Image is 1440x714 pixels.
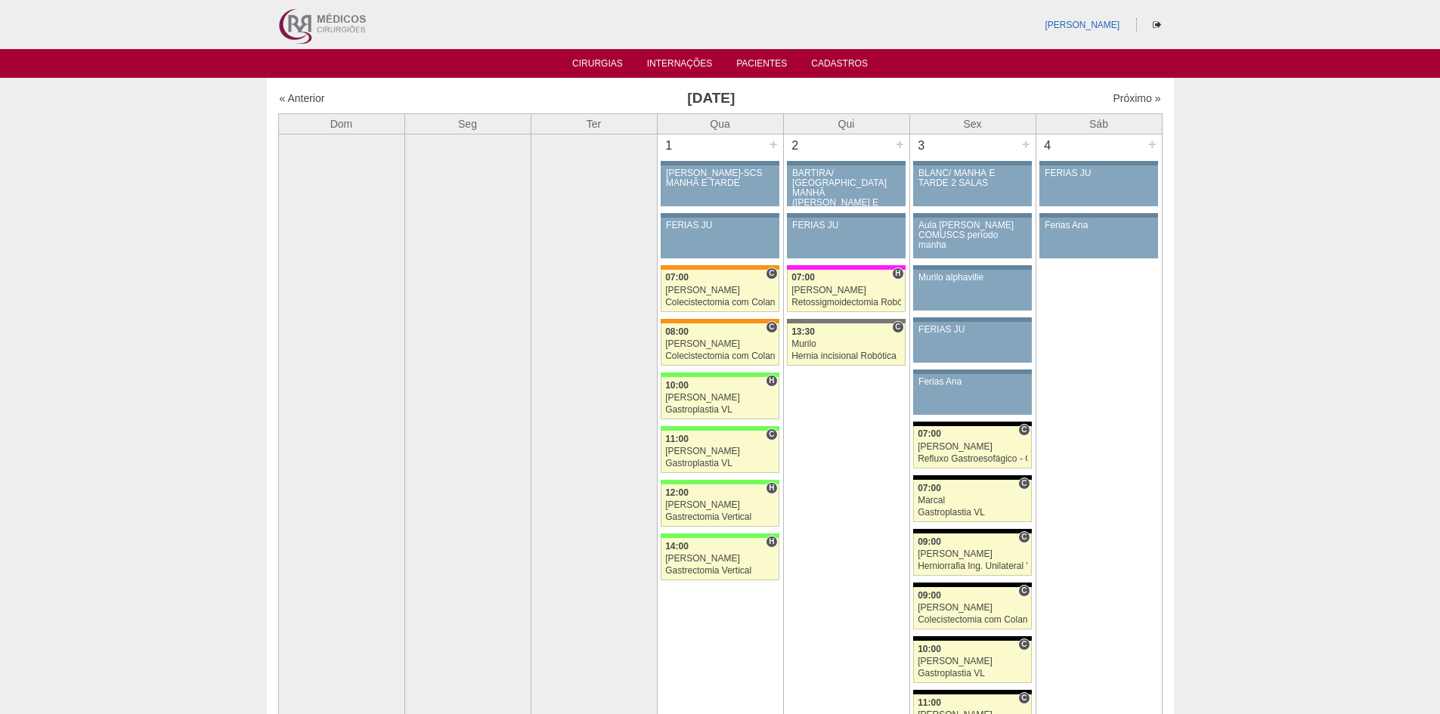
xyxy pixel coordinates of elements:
[280,92,325,104] a: « Anterior
[787,323,905,366] a: C 13:30 Murilo Hernia incisional Robótica
[665,326,689,337] span: 08:00
[766,482,777,494] span: Hospital
[918,508,1027,518] div: Gastroplastia VL
[661,165,779,206] a: [PERSON_NAME]-SCS MANHÃ E TARDE
[531,113,657,134] th: Ter
[766,267,777,280] span: Consultório
[909,113,1036,134] th: Sex
[661,323,779,366] a: C 08:00 [PERSON_NAME] Colecistectomia com Colangiografia VL
[1018,424,1030,436] span: Consultório
[1153,20,1161,29] i: Sair
[766,321,777,333] span: Consultório
[661,484,779,527] a: H 12:00 [PERSON_NAME] Gastrectomia Vertical
[666,221,774,230] div: FERIAS JU
[918,590,941,601] span: 09:00
[918,377,1027,387] div: Ferias Ana
[791,339,901,349] div: Murilo
[1018,638,1030,651] span: Consultório
[736,58,787,73] a: Pacientes
[784,134,807,157] div: 2
[913,165,1031,206] a: BLANC/ MANHÃ E TARDE 2 SALAS
[913,161,1031,165] div: Key: Aviso
[913,690,1031,694] div: Key: Blanc
[918,428,941,439] span: 07:00
[665,459,775,468] div: Gastroplastia VL
[918,536,941,547] span: 09:00
[913,213,1031,218] div: Key: Aviso
[665,339,775,349] div: [PERSON_NAME]
[783,113,909,134] th: Qui
[661,265,779,270] div: Key: São Luiz - SCS
[278,113,404,134] th: Dom
[913,426,1031,468] a: C 07:00 [PERSON_NAME] Refluxo Gastroesofágico - Cirurgia VL
[791,298,901,308] div: Retossigmoidectomia Robótica
[1018,478,1030,490] span: Consultório
[661,372,779,377] div: Key: Brasil
[918,615,1027,625] div: Colecistectomia com Colangiografia VL
[893,134,906,154] div: +
[913,374,1031,415] a: Ferias Ana
[787,270,905,312] a: H 07:00 [PERSON_NAME] Retossigmoidectomia Robótica
[918,657,1027,666] div: [PERSON_NAME]
[767,134,780,154] div: +
[1039,165,1157,206] a: FERIAS JU
[1045,221,1153,230] div: Ferias Ana
[661,538,779,580] a: H 14:00 [PERSON_NAME] Gastrectomia Vertical
[910,134,934,157] div: 3
[661,480,779,484] div: Key: Brasil
[665,554,775,564] div: [PERSON_NAME]
[1018,531,1030,543] span: Consultório
[1036,134,1060,157] div: 4
[1113,92,1160,104] a: Próximo »
[661,270,779,312] a: C 07:00 [PERSON_NAME] Colecistectomia com Colangiografia VL
[665,487,689,498] span: 12:00
[661,161,779,165] div: Key: Aviso
[666,168,774,188] div: [PERSON_NAME]-SCS MANHÃ E TARDE
[661,319,779,323] div: Key: São Luiz - SCS
[913,475,1031,480] div: Key: Blanc
[766,428,777,440] span: Consultório
[787,319,905,323] div: Key: Santa Catarina
[791,272,815,283] span: 07:00
[665,434,689,444] span: 11:00
[913,322,1031,363] a: FERIAS JU
[1146,134,1159,154] div: +
[811,58,868,73] a: Cadastros
[918,483,941,493] span: 07:00
[1036,113,1162,134] th: Sáb
[661,431,779,473] a: C 11:00 [PERSON_NAME] Gastroplastia VL
[792,168,900,228] div: BARTIRA/ [GEOGRAPHIC_DATA] MANHÃ ([PERSON_NAME] E ANA)/ SANTA JOANA -TARDE
[918,644,941,654] span: 10:00
[665,512,775,522] div: Gastrectomia Vertical
[913,583,1031,587] div: Key: Blanc
[1039,213,1157,218] div: Key: Aviso
[1039,218,1157,258] a: Ferias Ana
[661,426,779,431] div: Key: Brasil
[787,218,905,258] a: FERIAS JU
[918,549,1027,559] div: [PERSON_NAME]
[913,636,1031,641] div: Key: Blanc
[572,58,623,73] a: Cirurgias
[665,380,689,391] span: 10:00
[1039,161,1157,165] div: Key: Aviso
[665,298,775,308] div: Colecistectomia com Colangiografia VL
[404,113,531,134] th: Seg
[913,369,1031,374] div: Key: Aviso
[787,161,905,165] div: Key: Aviso
[766,536,777,548] span: Hospital
[661,377,779,419] a: H 10:00 [PERSON_NAME] Gastroplastia VL
[918,669,1027,678] div: Gastroplastia VL
[892,267,903,280] span: Hospital
[918,454,1027,464] div: Refluxo Gastroesofágico - Cirurgia VL
[766,375,777,387] span: Hospital
[913,218,1031,258] a: Aula [PERSON_NAME] COMUSCS período manha
[892,321,903,333] span: Consultório
[647,58,713,73] a: Internações
[665,566,775,576] div: Gastrectomia Vertical
[913,529,1031,533] div: Key: Blanc
[913,265,1031,270] div: Key: Aviso
[665,500,775,510] div: [PERSON_NAME]
[1045,20,1119,30] a: [PERSON_NAME]
[913,317,1031,322] div: Key: Aviso
[665,351,775,361] div: Colecistectomia com Colangiografia VL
